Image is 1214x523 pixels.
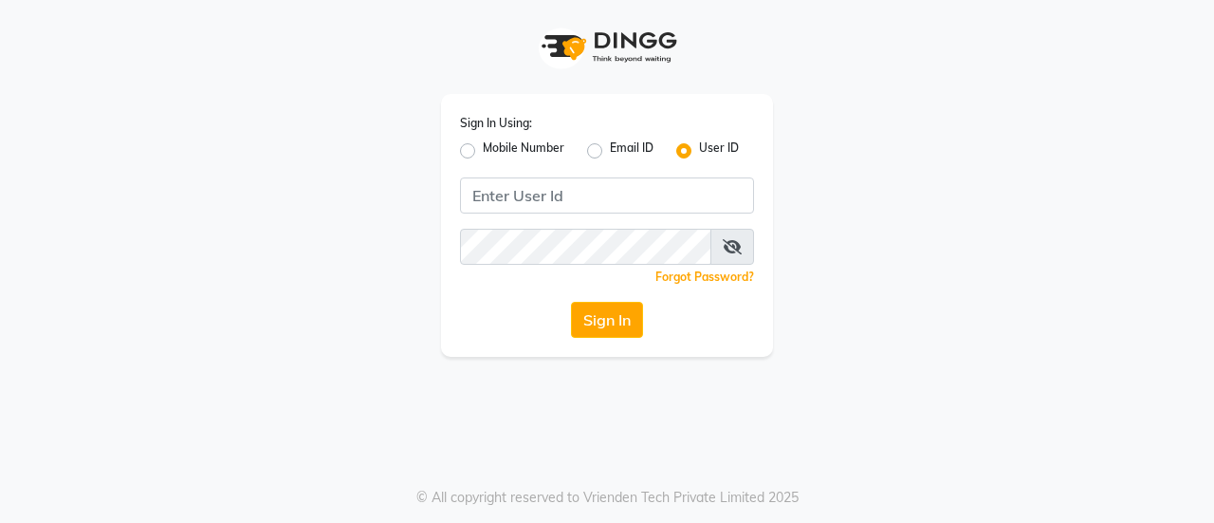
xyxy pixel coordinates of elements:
button: Sign In [571,302,643,338]
label: Mobile Number [483,140,564,162]
input: Username [460,177,754,214]
a: Forgot Password? [655,270,754,284]
label: Email ID [610,140,653,162]
img: logo1.svg [531,19,683,75]
label: User ID [699,140,739,162]
label: Sign In Using: [460,115,532,132]
input: Username [460,229,711,265]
